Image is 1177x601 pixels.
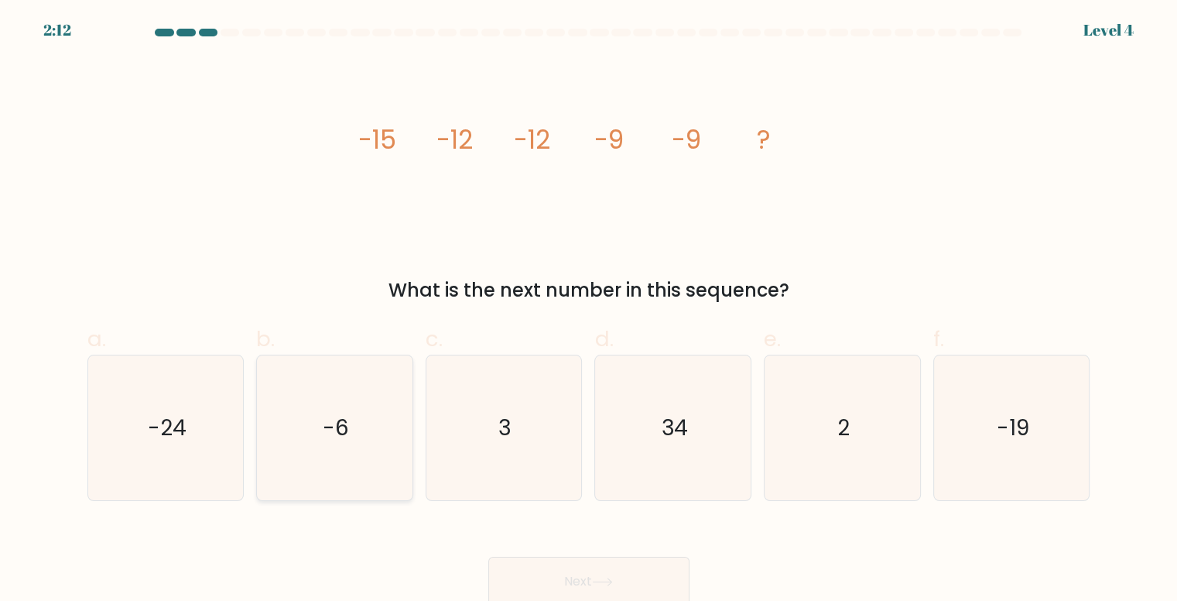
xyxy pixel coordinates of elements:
tspan: ? [757,122,771,158]
div: What is the next number in this sequence? [97,276,1081,304]
tspan: -15 [358,122,395,158]
span: f. [933,324,944,354]
text: -24 [148,413,186,443]
span: a. [87,324,106,354]
tspan: -9 [672,122,701,158]
text: 3 [498,413,512,443]
tspan: -12 [436,122,472,158]
text: -19 [997,413,1029,443]
span: b. [256,324,275,354]
text: -6 [323,413,349,443]
span: d. [594,324,613,354]
text: 34 [661,413,688,443]
tspan: -12 [513,122,549,158]
text: 2 [837,413,850,443]
span: e. [764,324,781,354]
span: c. [426,324,443,354]
div: 2:12 [43,19,71,42]
div: Level 4 [1083,19,1134,42]
tspan: -9 [594,122,624,158]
